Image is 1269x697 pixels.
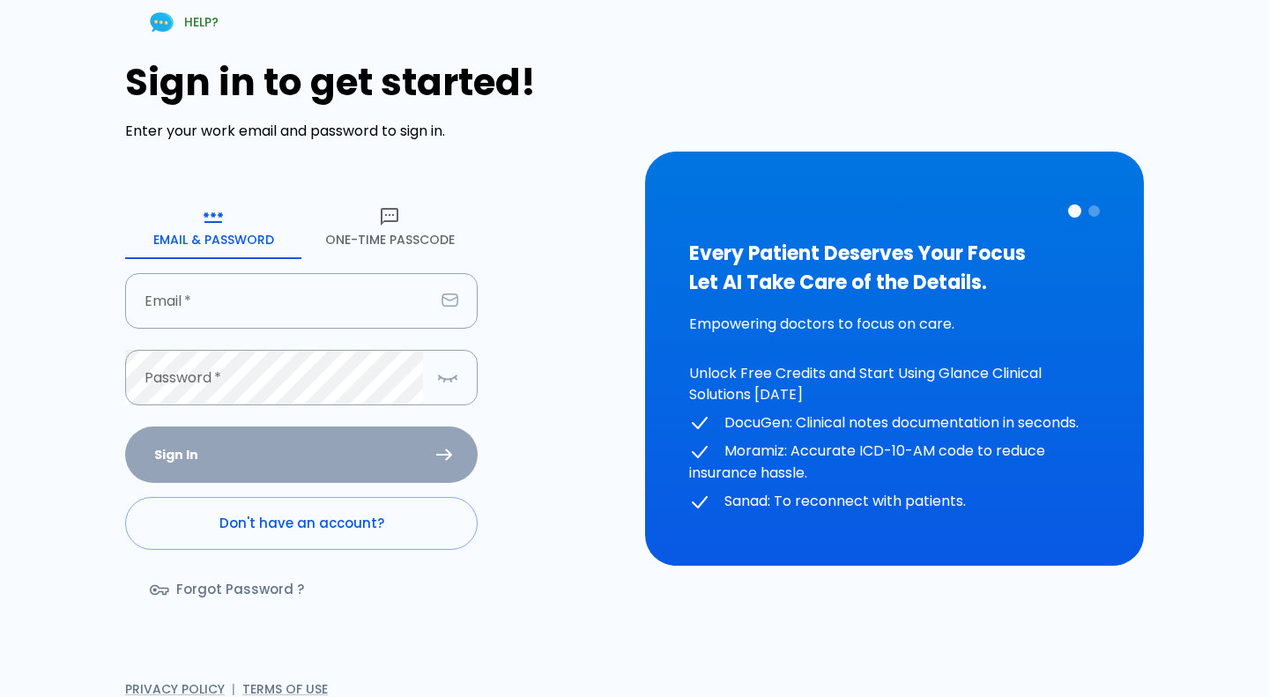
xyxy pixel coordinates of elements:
[125,564,332,615] a: Forgot Password ?
[689,363,1100,405] p: Unlock Free Credits and Start Using Glance Clinical Solutions [DATE]
[689,239,1100,297] h3: Every Patient Deserves Your Focus Let AI Take Care of the Details.
[146,7,177,38] img: Chat Support
[125,121,624,142] p: Enter your work email and password to sign in.
[689,491,1100,513] p: Sanad: To reconnect with patients.
[125,61,624,104] h1: Sign in to get started!
[689,314,1100,335] p: Empowering doctors to focus on care.
[125,497,478,550] a: Don't have an account?
[125,273,434,329] input: dr.ahmed@clinic.com
[301,196,478,259] button: One-Time Passcode
[689,441,1100,484] p: Moramiz: Accurate ICD-10-AM code to reduce insurance hassle.
[689,412,1100,434] p: DocuGen: Clinical notes documentation in seconds.
[125,196,301,259] button: Email & Password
